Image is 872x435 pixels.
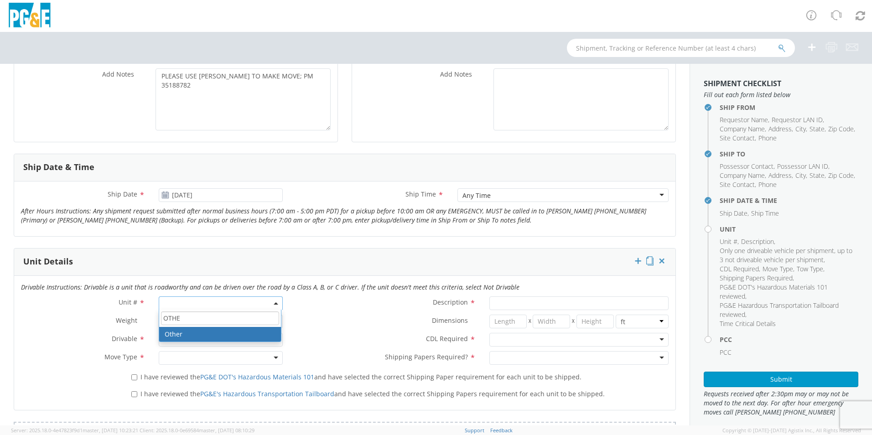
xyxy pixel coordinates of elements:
[21,207,646,224] i: After Hours Instructions: Any shipment request submitted after normal business hours (7:00 am - 5...
[797,264,825,274] li: ,
[720,348,732,357] span: PCC
[720,283,828,300] span: PG&E DOT's Hazardous Materials 101 reviewed
[828,171,855,180] li: ,
[131,391,137,397] input: I have reviewed thePG&E's Hazardous Transportation Tailboardand have selected the correct Shippin...
[131,374,137,380] input: I have reviewed thePG&E DOT's Hazardous Materials 101and have selected the correct Shipping Paper...
[720,150,858,157] h4: Ship To
[797,264,823,273] span: Tow Type
[720,274,793,282] span: Shipping Papers Required
[489,315,527,328] input: Length
[704,90,858,99] span: Fill out each form listed below
[490,427,513,434] a: Feedback
[119,298,137,306] span: Unit #
[83,427,138,434] span: master, [DATE] 10:23:21
[108,190,137,198] span: Ship Date
[385,352,468,361] span: Shipping Papers Required?
[159,327,281,342] li: Other
[7,3,52,30] img: pge-logo-06675f144f4cfa6a6814.png
[720,171,766,180] li: ,
[720,264,759,273] span: CDL Required
[720,115,769,124] li: ,
[720,134,756,143] li: ,
[763,264,793,273] span: Move Type
[116,316,137,325] span: Weight
[758,180,777,189] span: Phone
[720,162,775,171] li: ,
[720,124,765,133] span: Company Name
[768,171,793,180] li: ,
[199,427,254,434] span: master, [DATE] 08:10:29
[828,171,854,180] span: Zip Code
[720,209,749,218] li: ,
[140,427,254,434] span: Client: 2025.18.0-0e69584
[102,70,134,78] span: Add Notes
[720,180,755,189] span: Site Contact
[720,336,858,343] h4: PCC
[720,301,839,319] span: PG&E Hazardous Transportation Tailboard reviewed
[768,124,792,133] span: Address
[720,274,794,283] li: ,
[720,171,765,180] span: Company Name
[772,115,824,124] li: ,
[200,389,334,398] a: PG&E's Hazardous Transportation Tailboard
[810,124,825,133] span: State
[11,427,138,434] span: Server: 2025.18.0-4e47823f9d1
[751,209,779,217] span: Ship Time
[23,163,94,172] h3: Ship Date & Time
[432,316,468,325] span: Dimensions
[112,334,137,343] span: Drivable
[763,264,794,274] li: ,
[570,315,576,328] span: X
[828,124,855,134] li: ,
[720,124,766,134] li: ,
[720,246,852,264] span: Only one driveable vehicle per shipment, up to 3 not driveable vehicle per shipment
[720,134,755,142] span: Site Contact
[720,319,776,328] span: Time Critical Details
[21,283,519,291] i: Drivable Instructions: Drivable is a unit that is roadworthy and can be driven over the road by a...
[810,171,825,180] span: State
[795,171,807,180] li: ,
[527,315,533,328] span: X
[704,372,858,387] button: Submit
[704,389,858,417] span: Requests received after 2:30pm may or may not be moved to the next day. For after hour emergency ...
[828,124,854,133] span: Zip Code
[720,301,856,319] li: ,
[758,134,777,142] span: Phone
[720,226,858,233] h4: Unit
[720,237,737,246] span: Unit #
[768,124,793,134] li: ,
[810,171,826,180] li: ,
[795,124,806,133] span: City
[462,191,491,200] div: Any Time
[23,257,73,266] h3: Unit Details
[720,246,856,264] li: ,
[576,315,614,328] input: Height
[768,171,792,180] span: Address
[433,298,468,306] span: Description
[795,124,807,134] li: ,
[720,104,858,111] h4: Ship From
[405,190,436,198] span: Ship Time
[140,389,605,398] span: I have reviewed the and have selected the correct Shipping Papers requirement for each unit to be...
[104,352,137,361] span: Move Type
[795,171,806,180] span: City
[720,180,756,189] li: ,
[772,115,823,124] span: Requestor LAN ID
[741,237,774,246] span: Description
[720,283,856,301] li: ,
[741,237,775,246] li: ,
[533,315,570,328] input: Width
[720,237,739,246] li: ,
[426,334,468,343] span: CDL Required
[200,373,314,381] a: PG&E DOT's Hazardous Materials 101
[720,209,747,217] span: Ship Date
[777,162,830,171] li: ,
[722,427,861,434] span: Copyright © [DATE]-[DATE] Agistix Inc., All Rights Reserved
[720,264,760,274] li: ,
[440,70,472,78] span: Add Notes
[720,162,773,171] span: Possessor Contact
[465,427,484,434] a: Support
[140,373,581,381] span: I have reviewed the and have selected the correct Shipping Paper requirement for each unit to be ...
[810,124,826,134] li: ,
[720,115,768,124] span: Requestor Name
